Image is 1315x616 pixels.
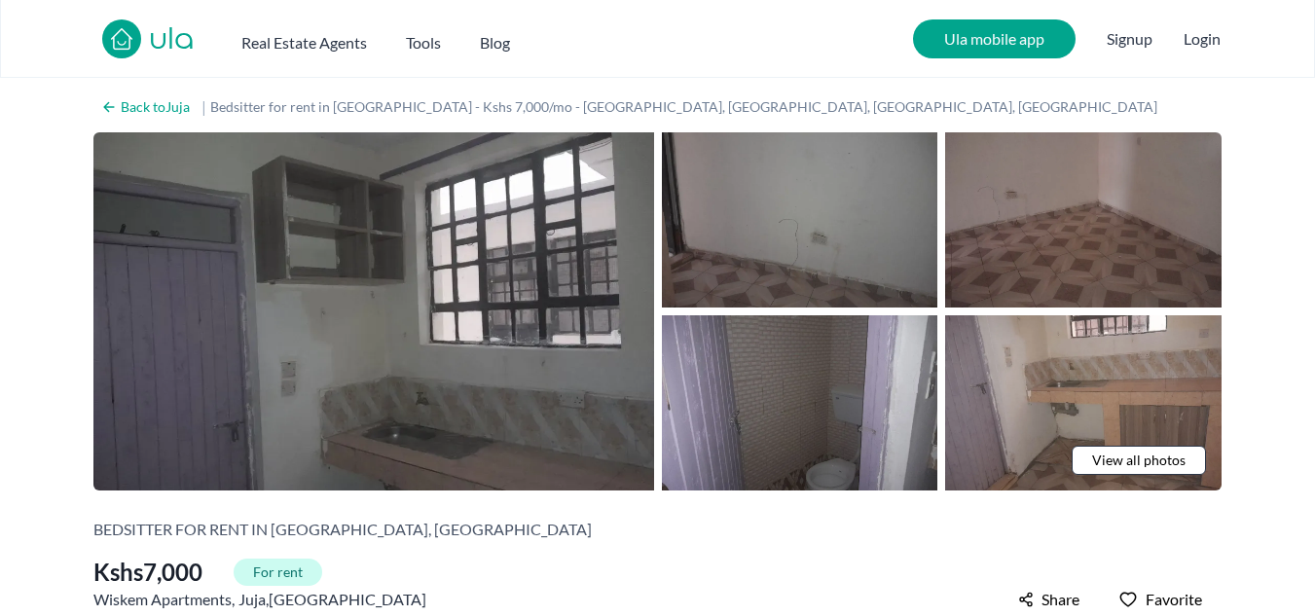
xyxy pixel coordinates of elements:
[201,95,206,119] span: |
[121,97,190,117] h2: Back to Juja
[406,23,441,54] button: Tools
[480,31,510,54] h2: Blog
[1107,19,1152,58] span: Signup
[238,588,266,611] a: Juja
[93,557,202,588] span: Kshs 7,000
[1184,27,1221,51] button: Login
[406,31,441,54] h2: Tools
[93,588,426,611] span: Wiskem Apartments , , [GEOGRAPHIC_DATA]
[1041,588,1079,611] span: Share
[93,132,654,490] img: Bedsitter for rent in Juja - Kshs 7,000/mo - near Wiskem Apartments, Juja, Kenya, Kiambu County -...
[149,23,195,58] a: ula
[662,132,938,308] img: Bedsitter for rent in Juja - Kshs 7,000/mo - near Wiskem Apartments, Juja, Kenya, Kiambu County -...
[1072,446,1206,475] a: View all photos
[210,97,1177,117] h1: Bedsitter for rent in [GEOGRAPHIC_DATA] - Kshs 7,000/mo - [GEOGRAPHIC_DATA], [GEOGRAPHIC_DATA], [...
[93,93,198,121] a: Back toJuja
[1092,451,1186,470] span: View all photos
[945,132,1222,308] img: Bedsitter for rent in Juja - Kshs 7,000/mo - near Wiskem Apartments, Juja, Kenya, Kiambu County -...
[241,23,549,54] nav: Main
[93,518,592,541] h2: Bedsitter for rent in [GEOGRAPHIC_DATA], [GEOGRAPHIC_DATA]
[913,19,1076,58] a: Ula mobile app
[241,31,367,54] h2: Real Estate Agents
[1146,588,1202,611] span: Favorite
[480,23,510,54] a: Blog
[234,559,322,586] span: For rent
[945,315,1222,490] img: Bedsitter for rent in Juja - Kshs 7,000/mo - near Wiskem Apartments, Juja, Kenya, Kiambu County -...
[662,315,938,490] img: Bedsitter for rent in Juja - Kshs 7,000/mo - near Wiskem Apartments, Juja, Kenya, Kiambu County -...
[241,23,367,54] button: Real Estate Agents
